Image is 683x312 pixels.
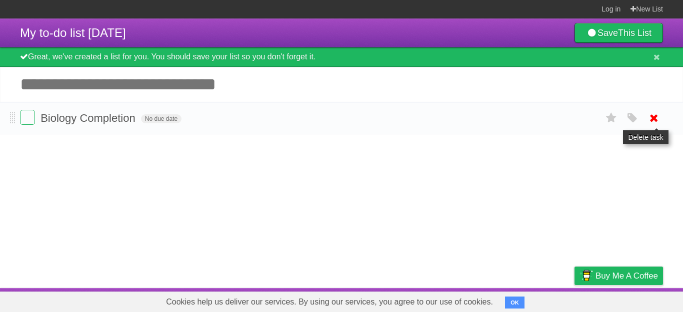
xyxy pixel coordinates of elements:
[600,291,663,310] a: Suggest a feature
[602,110,621,126] label: Star task
[561,291,587,310] a: Privacy
[474,291,515,310] a: Developers
[20,26,126,39] span: My to-do list [DATE]
[156,292,503,312] span: Cookies help us deliver our services. By using our services, you agree to our use of cookies.
[505,297,524,309] button: OK
[595,267,658,285] span: Buy me a coffee
[40,112,138,124] span: Biology Completion
[441,291,462,310] a: About
[579,267,593,284] img: Buy me a coffee
[20,110,35,125] label: Done
[618,28,651,38] b: This List
[574,23,663,43] a: SaveThis List
[527,291,549,310] a: Terms
[574,267,663,285] a: Buy me a coffee
[141,114,181,123] span: No due date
